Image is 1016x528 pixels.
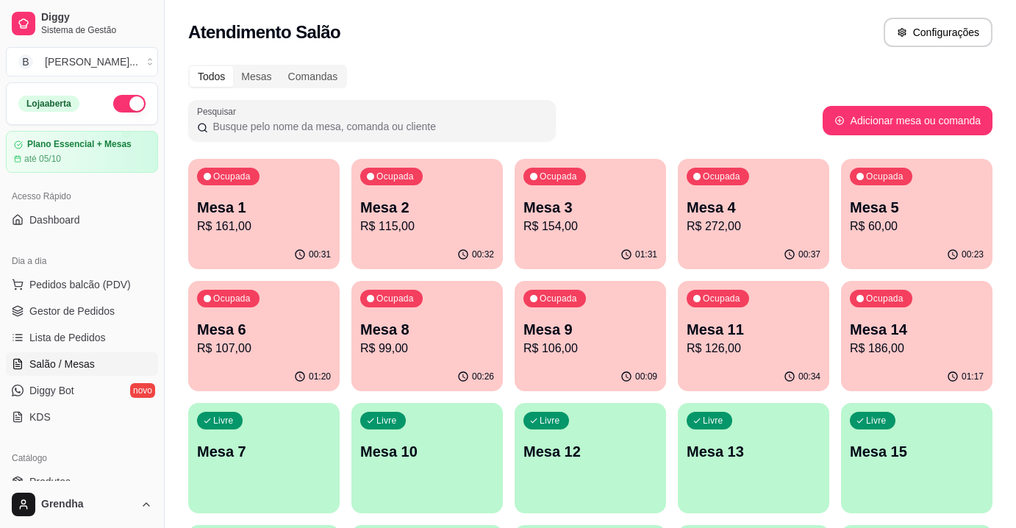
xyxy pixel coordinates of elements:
p: Ocupada [213,293,251,304]
button: Grendha [6,487,158,522]
p: 00:23 [962,249,984,260]
p: Mesa 1 [197,197,331,218]
a: Lista de Pedidos [6,326,158,349]
button: OcupadaMesa 6R$ 107,0001:20 [188,281,340,391]
p: Ocupada [703,293,740,304]
label: Pesquisar [197,105,241,118]
p: Ocupada [376,171,414,182]
div: Catálogo [6,446,158,470]
button: LivreMesa 13 [678,403,829,513]
div: [PERSON_NAME] ... [45,54,138,69]
span: Produtos [29,474,71,489]
p: Mesa 4 [687,197,820,218]
button: OcupadaMesa 3R$ 154,0001:31 [515,159,666,269]
button: LivreMesa 15 [841,403,992,513]
p: 00:37 [798,249,820,260]
p: R$ 161,00 [197,218,331,235]
span: B [18,54,33,69]
p: 01:31 [635,249,657,260]
p: Ocupada [540,171,577,182]
p: Ocupada [866,171,904,182]
p: R$ 154,00 [523,218,657,235]
p: R$ 126,00 [687,340,820,357]
p: Mesa 6 [197,319,331,340]
p: Ocupada [703,171,740,182]
p: R$ 106,00 [523,340,657,357]
p: Mesa 14 [850,319,984,340]
p: Livre [376,415,397,427]
button: Configurações [884,18,992,47]
p: 01:20 [309,371,331,382]
button: OcupadaMesa 11R$ 126,0000:34 [678,281,829,391]
p: Livre [540,415,560,427]
a: Diggy Botnovo [6,379,158,402]
div: Acesso Rápido [6,185,158,208]
h2: Atendimento Salão [188,21,340,44]
p: Mesa 12 [523,441,657,462]
article: Plano Essencial + Mesas [27,139,132,150]
p: Mesa 11 [687,319,820,340]
p: Mesa 9 [523,319,657,340]
button: LivreMesa 10 [351,403,503,513]
p: 00:26 [472,371,494,382]
p: Mesa 15 [850,441,984,462]
div: Comandas [280,66,346,87]
div: Todos [190,66,233,87]
span: Diggy Bot [29,383,74,398]
button: OcupadaMesa 4R$ 272,0000:37 [678,159,829,269]
article: até 05/10 [24,153,61,165]
p: Mesa 5 [850,197,984,218]
p: Mesa 7 [197,441,331,462]
button: Adicionar mesa ou comanda [823,106,992,135]
p: 00:32 [472,249,494,260]
p: R$ 115,00 [360,218,494,235]
p: Mesa 13 [687,441,820,462]
p: Mesa 10 [360,441,494,462]
a: Produtos [6,470,158,493]
a: Plano Essencial + Mesasaté 05/10 [6,131,158,173]
span: KDS [29,410,51,424]
span: Lista de Pedidos [29,330,106,345]
p: Mesa 2 [360,197,494,218]
button: OcupadaMesa 5R$ 60,0000:23 [841,159,992,269]
a: KDS [6,405,158,429]
p: R$ 186,00 [850,340,984,357]
div: Dia a dia [6,249,158,273]
a: Gestor de Pedidos [6,299,158,323]
p: 00:34 [798,371,820,382]
span: Pedidos balcão (PDV) [29,277,131,292]
a: Dashboard [6,208,158,232]
p: Livre [866,415,887,427]
p: Ocupada [540,293,577,304]
button: OcupadaMesa 8R$ 99,0000:26 [351,281,503,391]
button: OcupadaMesa 2R$ 115,0000:32 [351,159,503,269]
p: 00:31 [309,249,331,260]
button: OcupadaMesa 14R$ 186,0001:17 [841,281,992,391]
div: Loja aberta [18,96,79,112]
p: Ocupada [866,293,904,304]
p: 00:09 [635,371,657,382]
button: OcupadaMesa 9R$ 106,0000:09 [515,281,666,391]
input: Pesquisar [208,119,547,134]
p: Livre [703,415,723,427]
button: Alterar Status [113,95,146,113]
p: R$ 272,00 [687,218,820,235]
p: R$ 107,00 [197,340,331,357]
span: Grendha [41,498,135,511]
button: Select a team [6,47,158,76]
button: LivreMesa 12 [515,403,666,513]
p: R$ 99,00 [360,340,494,357]
span: Diggy [41,11,152,24]
p: Mesa 3 [523,197,657,218]
p: Livre [213,415,234,427]
p: R$ 60,00 [850,218,984,235]
p: Ocupada [376,293,414,304]
span: Sistema de Gestão [41,24,152,36]
button: OcupadaMesa 1R$ 161,0000:31 [188,159,340,269]
a: DiggySistema de Gestão [6,6,158,41]
div: Mesas [233,66,279,87]
button: LivreMesa 7 [188,403,340,513]
button: Pedidos balcão (PDV) [6,273,158,296]
span: Salão / Mesas [29,357,95,371]
p: Mesa 8 [360,319,494,340]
